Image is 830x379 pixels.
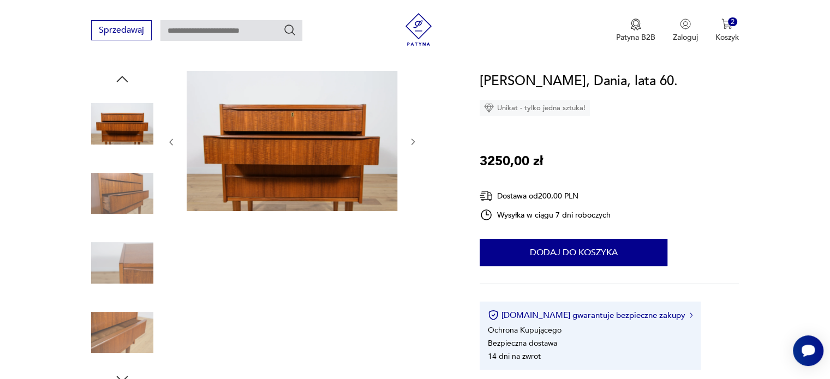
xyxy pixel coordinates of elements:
[630,19,641,31] img: Ikona medalu
[793,335,823,366] iframe: Smartsupp widget button
[91,20,152,40] button: Sprzedawaj
[616,19,655,43] a: Ikona medaluPatyna B2B
[488,310,692,321] button: [DOMAIN_NAME] gwarantuje bezpieczne zakupy
[673,19,698,43] button: Zaloguj
[488,310,499,321] img: Ikona certyfikatu
[673,32,698,43] p: Zaloguj
[721,19,732,29] img: Ikona koszyka
[283,23,296,37] button: Szukaj
[91,27,152,35] a: Sprzedawaj
[484,103,494,113] img: Ikona diamentu
[91,232,153,294] img: Zdjęcie produktu Komoda, Dania, lata 60.
[480,239,667,266] button: Dodaj do koszyka
[728,17,737,27] div: 2
[480,151,543,172] p: 3250,00 zł
[91,302,153,364] img: Zdjęcie produktu Komoda, Dania, lata 60.
[616,32,655,43] p: Patyna B2B
[680,19,691,29] img: Ikonka użytkownika
[690,312,693,318] img: Ikona strzałki w prawo
[187,71,397,211] img: Zdjęcie produktu Komoda, Dania, lata 60.
[480,189,611,203] div: Dostawa od 200,00 PLN
[488,338,557,348] li: Bezpieczna dostawa
[715,19,739,43] button: 2Koszyk
[480,71,678,92] h1: [PERSON_NAME], Dania, lata 60.
[715,32,739,43] p: Koszyk
[480,208,611,221] div: Wysyłka w ciągu 7 dni roboczych
[488,325,562,335] li: Ochrona Kupującego
[480,189,493,203] img: Ikona dostawy
[402,13,435,46] img: Patyna - sklep z meblami i dekoracjami vintage
[480,100,590,116] div: Unikat - tylko jedna sztuka!
[91,93,153,155] img: Zdjęcie produktu Komoda, Dania, lata 60.
[91,163,153,225] img: Zdjęcie produktu Komoda, Dania, lata 60.
[488,351,541,362] li: 14 dni na zwrot
[616,19,655,43] button: Patyna B2B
